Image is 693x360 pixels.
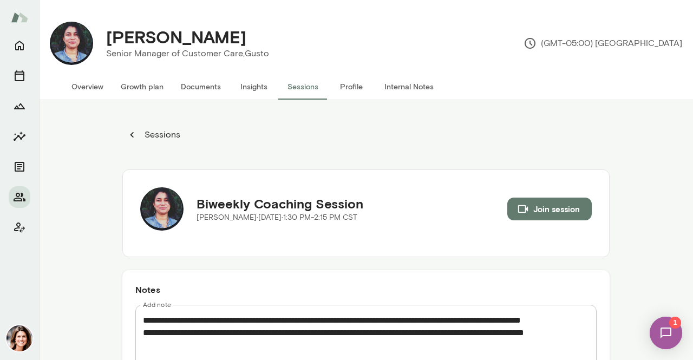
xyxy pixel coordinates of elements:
button: Growth Plan [9,95,30,117]
img: Mento [11,7,28,28]
p: (GMT-05:00) [GEOGRAPHIC_DATA] [524,37,682,50]
p: Sessions [142,128,180,141]
button: Internal Notes [376,74,442,100]
button: Documents [172,74,230,100]
button: Home [9,35,30,56]
h6: Notes [135,283,597,296]
p: Senior Manager of Customer Care, Gusto [106,47,269,60]
h5: Biweekly Coaching Session [197,195,363,212]
button: Documents [9,156,30,178]
button: Members [9,186,30,208]
button: Overview [63,74,112,100]
img: Lorena Morel Diaz [140,187,184,231]
img: Gwen Throckmorton [6,325,32,351]
button: Client app [9,217,30,238]
label: Add note [143,300,171,309]
img: Lorena Morel Diaz [50,22,93,65]
button: Growth plan [112,74,172,100]
button: Join session [507,198,592,220]
p: [PERSON_NAME] · [DATE] · 1:30 PM-2:15 PM CST [197,212,363,223]
h4: [PERSON_NAME] [106,27,246,47]
button: Sessions [278,74,327,100]
button: Insights [9,126,30,147]
button: Insights [230,74,278,100]
button: Sessions [9,65,30,87]
button: Sessions [122,124,186,146]
button: Profile [327,74,376,100]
